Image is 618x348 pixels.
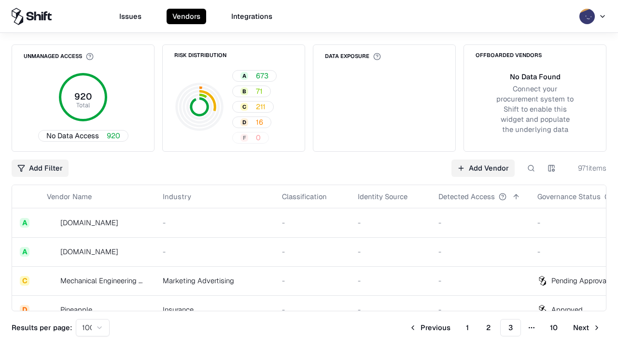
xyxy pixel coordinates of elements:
span: 673 [256,71,268,81]
p: Results per page: [12,322,72,333]
div: Connect your procurement system to Shift to enable this widget and populate the underlying data [495,84,575,135]
button: D16 [232,116,271,128]
div: Pineapple [60,304,92,315]
span: No Data Access [46,130,99,141]
div: - [358,275,423,286]
div: - [358,304,423,315]
span: 920 [107,130,120,141]
button: Integrations [225,9,278,24]
button: Previous [403,319,456,336]
button: Issues [113,9,147,24]
span: 71 [256,86,263,96]
button: Vendors [167,9,206,24]
button: 2 [478,319,498,336]
span: 16 [256,117,263,127]
div: - [358,217,423,228]
div: - [163,217,267,228]
button: No Data Access920 [38,130,128,142]
div: C [20,276,29,286]
div: - [282,217,342,228]
div: Marketing Advertising [163,275,267,286]
div: Risk Distribution [174,53,226,58]
button: B71 [232,86,271,97]
button: C211 [232,101,274,113]
div: - [282,275,342,286]
span: 211 [256,101,266,112]
div: - [282,246,342,257]
button: 1 [458,319,477,336]
div: A [20,247,29,257]
div: Insurance [163,304,267,315]
div: Approved [551,304,583,315]
div: Offboarded Vendors [476,53,542,58]
div: A [20,218,29,228]
div: Identity Source [358,191,407,202]
img: Pineapple [47,305,56,315]
div: D [240,118,248,126]
tspan: 920 [74,91,92,102]
div: - [438,304,522,315]
div: No Data Found [510,72,561,82]
div: A [240,72,248,80]
div: [DOMAIN_NAME] [60,217,118,228]
div: Detected Access [438,191,495,202]
div: B [240,87,248,95]
tspan: Total [76,101,90,109]
div: Mechanical Engineering World [60,275,147,286]
button: Next [567,319,606,336]
div: - [282,304,342,315]
div: 971 items [568,163,606,173]
button: Add Filter [12,159,69,177]
div: D [20,305,29,315]
div: Pending Approval [551,275,608,286]
a: Add Vendor [451,159,515,177]
img: Mechanical Engineering World [47,276,56,286]
div: - [438,275,522,286]
div: Unmanaged Access [24,53,94,60]
div: [DOMAIN_NAME] [60,246,118,257]
div: - [438,217,522,228]
div: - [438,246,522,257]
div: Data Exposure [325,53,381,60]
button: A673 [232,70,277,82]
button: 10 [542,319,565,336]
img: automat-it.com [47,218,56,228]
div: Classification [282,191,327,202]
div: Vendor Name [47,191,92,202]
div: Industry [163,191,191,202]
button: 3 [500,319,521,336]
div: C [240,103,248,111]
div: - [358,246,423,257]
nav: pagination [403,319,606,336]
img: madisonlogic.com [47,247,56,257]
div: Governance Status [537,191,601,202]
div: - [163,246,267,257]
